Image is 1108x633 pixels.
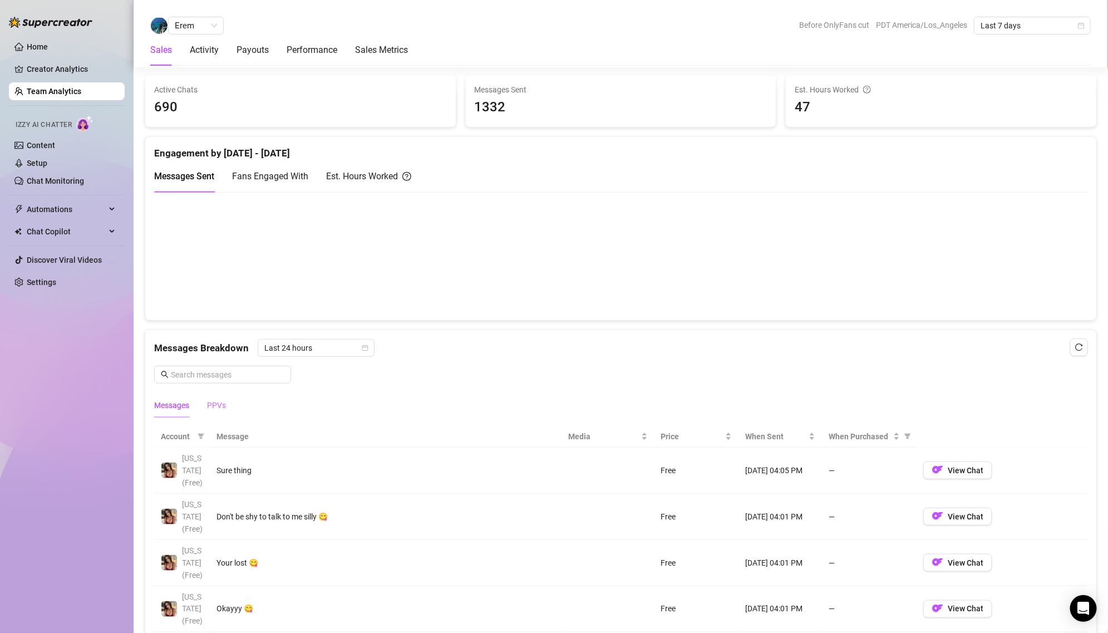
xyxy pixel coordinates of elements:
[799,17,869,33] span: Before OnlyFans cut
[822,494,917,540] td: —
[27,42,48,51] a: Home
[923,554,992,572] button: OFView Chat
[16,120,72,130] span: Izzy AI Chatter
[27,159,47,168] a: Setup
[475,84,767,96] span: Messages Sent
[948,466,983,475] span: View Chat
[932,557,943,568] img: OF
[829,430,891,443] span: When Purchased
[822,448,917,494] td: —
[981,17,1084,34] span: Last 7 days
[216,603,555,615] div: Okayyy 😋
[27,256,102,264] a: Discover Viral Videos
[27,278,56,287] a: Settings
[475,97,767,118] span: 1332
[326,169,411,183] div: Est. Hours Worked
[562,426,654,448] th: Media
[182,546,203,580] span: [US_STATE] (Free)
[654,494,738,540] td: Free
[232,171,308,181] span: Fans Engaged With
[661,430,723,443] span: Price
[190,43,219,57] div: Activity
[216,464,555,477] div: Sure thing
[948,512,983,521] span: View Chat
[210,426,562,448] th: Message
[27,176,84,185] a: Chat Monitoring
[932,464,943,475] img: OF
[902,428,913,445] span: filter
[932,511,943,522] img: OF
[150,43,172,57] div: Sales
[738,448,822,494] td: [DATE] 04:05 PM
[27,223,106,241] span: Chat Copilot
[1070,595,1097,622] div: Open Intercom Messenger
[216,557,555,569] div: Your lost 😋
[161,430,193,443] span: Account
[161,509,177,524] img: Georgia (Free)
[154,137,1087,161] div: Engagement by [DATE] - [DATE]
[1075,344,1083,351] span: reload
[9,17,92,28] img: logo-BBDzfeDw.svg
[654,540,738,586] td: Free
[654,448,738,494] td: Free
[923,600,992,618] button: OFView Chat
[738,426,822,448] th: When Sent
[195,428,206,445] span: filter
[182,592,203,626] span: [US_STATE] (Free)
[182,454,203,487] span: [US_STATE] (Free)
[14,228,22,235] img: Chat Copilot
[27,60,116,78] a: Creator Analytics
[264,340,368,356] span: Last 24 hours
[362,345,368,351] span: calendar
[175,17,217,34] span: Erem
[654,586,738,632] td: Free
[738,494,822,540] td: [DATE] 04:01 PM
[1078,22,1085,29] span: calendar
[822,426,917,448] th: When Purchased
[402,169,411,183] span: question-circle
[161,463,177,478] img: Georgia (Free)
[27,141,55,150] a: Content
[795,84,1087,96] div: Est. Hours Worked
[216,511,555,523] div: Don't be shy to talk to me silly 😋
[287,43,337,57] div: Performance
[171,369,284,381] input: Search messages
[822,586,917,632] td: —
[237,43,269,57] div: Payouts
[923,508,992,526] button: OFView Chat
[355,43,408,57] div: Sales Metrics
[569,430,639,443] span: Media
[738,586,822,632] td: [DATE] 04:01 PM
[27,87,81,96] a: Team Analytics
[738,540,822,586] td: [DATE] 04:01 PM
[207,399,226,411] div: PPVs
[151,17,168,34] img: Erem
[154,97,447,118] span: 690
[745,430,806,443] span: When Sent
[27,200,106,218] span: Automations
[154,84,447,96] span: Active Chats
[923,462,992,479] button: OFView Chat
[863,84,871,96] span: question-circle
[795,97,1087,118] span: 47
[182,500,203,533] span: [US_STATE] (Free)
[154,399,189,411] div: Messages
[923,561,992,570] a: OFView Chat
[923,514,992,523] a: OFView Chat
[923,607,992,616] a: OFView Chat
[154,171,214,181] span: Messages Sent
[161,555,177,571] img: Georgia (Free)
[161,601,177,617] img: Georgia (Free)
[948,605,983,614] span: View Chat
[948,558,983,567] span: View Chat
[923,468,992,477] a: OFView Chat
[161,371,169,379] span: search
[198,433,204,440] span: filter
[654,426,738,448] th: Price
[932,603,943,614] img: OF
[876,17,967,33] span: PDT America/Los_Angeles
[76,115,93,131] img: AI Chatter
[904,433,911,440] span: filter
[822,540,917,586] td: —
[14,205,23,214] span: thunderbolt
